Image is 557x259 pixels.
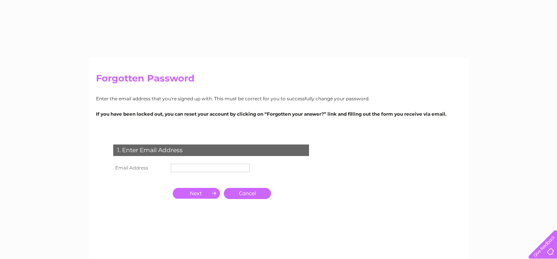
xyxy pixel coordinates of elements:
[224,188,271,199] a: Cancel
[96,95,461,102] p: Enter the email address that you're signed up with. This must be correct for you to successfully ...
[111,162,169,174] th: Email Address
[96,110,461,118] p: If you have been locked out, you can reset your account by clicking on “Forgotten your answer?” l...
[113,144,309,156] div: 1. Enter Email Address
[96,73,461,88] h2: Forgotten Password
